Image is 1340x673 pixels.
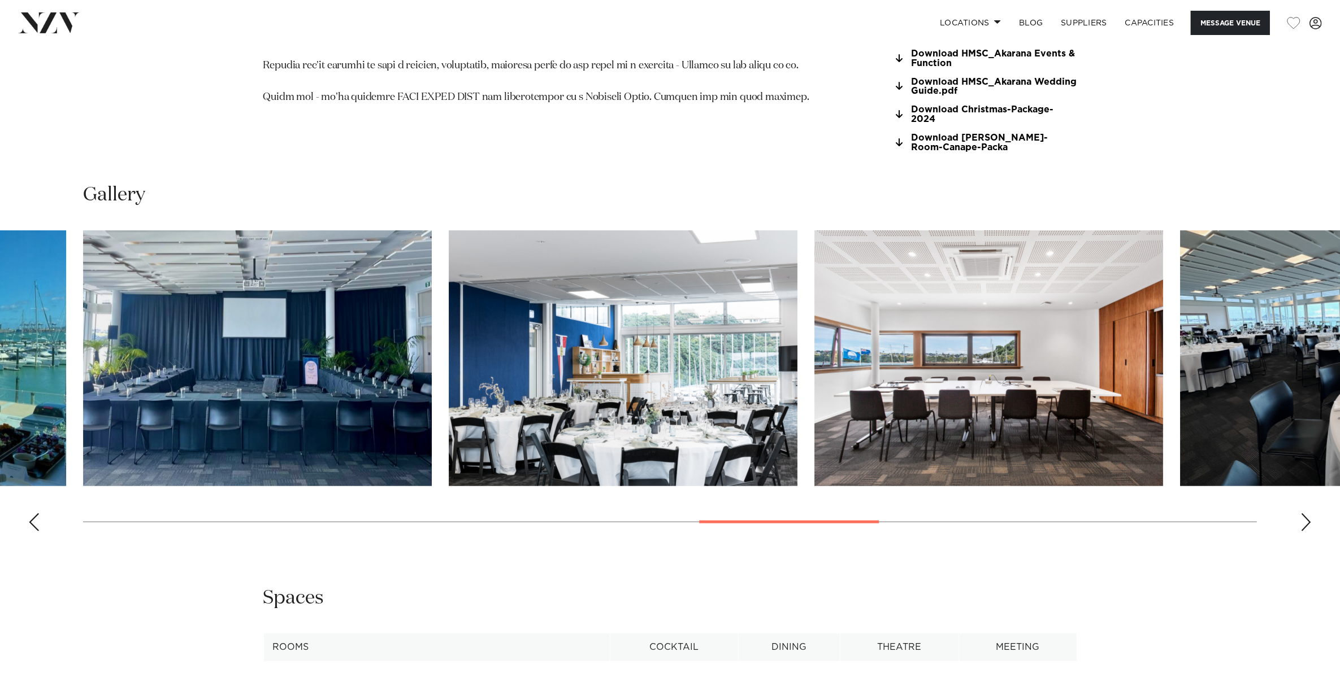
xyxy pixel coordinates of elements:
a: Download HMSC_Akarana Events & Function [893,49,1077,68]
a: Download Christmas-Package-2024 [893,105,1077,124]
h2: Gallery [83,182,145,208]
a: Capacities [1116,11,1183,35]
button: Message Venue [1191,11,1270,35]
th: Meeting [959,633,1077,661]
a: SUPPLIERS [1052,11,1116,35]
th: Dining [739,633,840,661]
swiper-slide: 13 / 21 [449,230,797,486]
swiper-slide: 14 / 21 [814,230,1163,486]
th: Rooms [263,633,610,661]
h2: Spaces [263,585,324,611]
th: Cocktail [610,633,738,661]
a: BLOG [1010,11,1052,35]
swiper-slide: 12 / 21 [83,230,432,486]
a: Locations [931,11,1010,35]
a: Download [PERSON_NAME]-Room-Canape-Packa [893,133,1077,152]
a: Download HMSC_Akarana Wedding Guide.pdf [893,77,1077,97]
th: Theatre [840,633,959,661]
img: nzv-logo.png [18,12,80,33]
